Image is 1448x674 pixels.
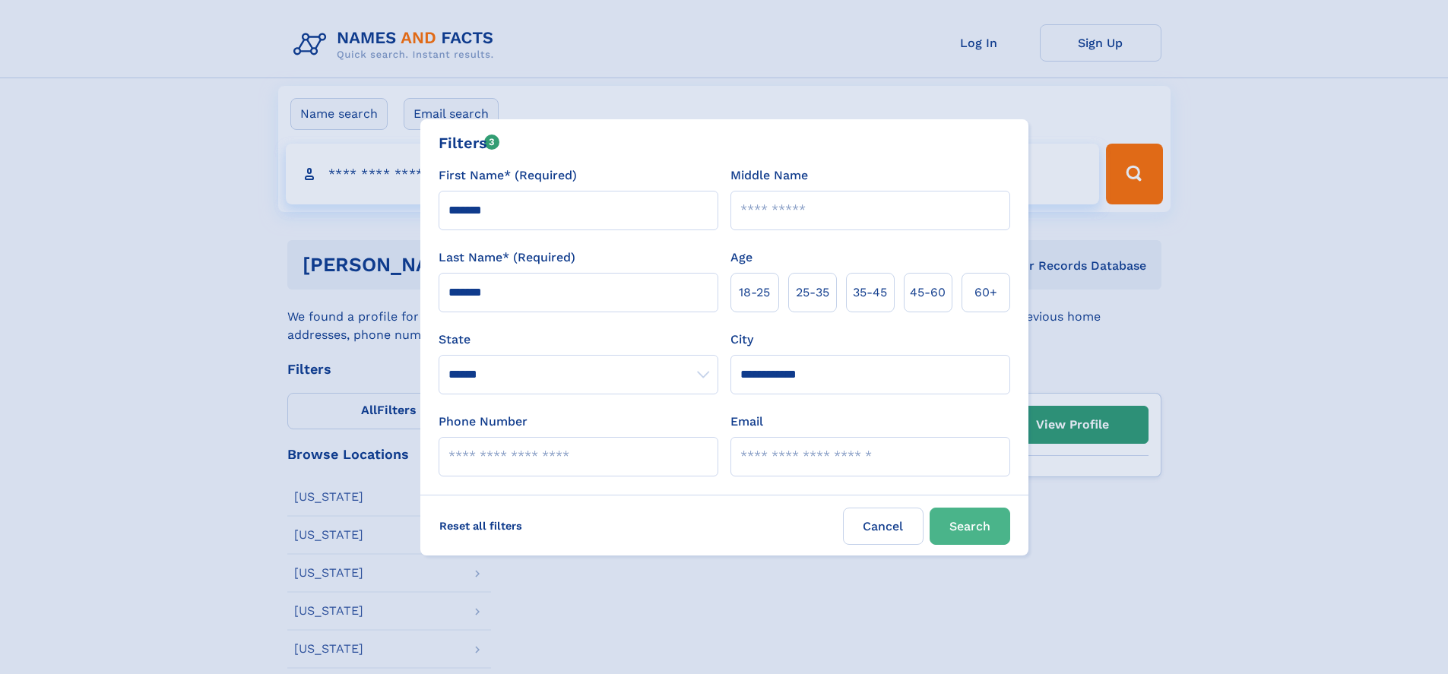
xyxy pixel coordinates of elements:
[796,283,829,302] span: 25‑35
[930,508,1010,545] button: Search
[730,248,753,267] label: Age
[730,331,753,349] label: City
[853,283,887,302] span: 35‑45
[429,508,532,544] label: Reset all filters
[739,283,770,302] span: 18‑25
[910,283,946,302] span: 45‑60
[730,166,808,185] label: Middle Name
[730,413,763,431] label: Email
[439,248,575,267] label: Last Name* (Required)
[439,413,528,431] label: Phone Number
[974,283,997,302] span: 60+
[439,131,500,154] div: Filters
[439,331,718,349] label: State
[439,166,577,185] label: First Name* (Required)
[843,508,924,545] label: Cancel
